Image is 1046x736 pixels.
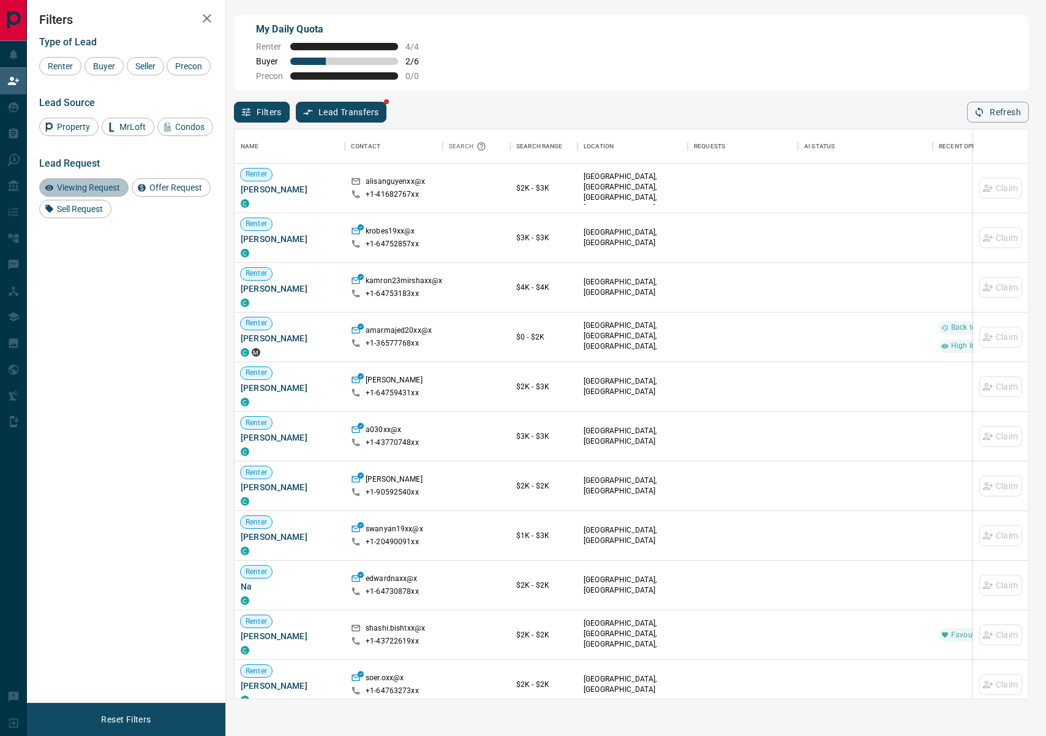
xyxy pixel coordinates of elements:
span: Renter [241,219,272,229]
div: Precon [167,57,211,75]
div: condos.ca [241,497,249,506]
span: Sell Request [53,204,107,214]
div: Location [584,129,614,164]
span: High Interest [946,341,999,351]
div: Search Range [516,129,563,164]
p: [GEOGRAPHIC_DATA], [GEOGRAPHIC_DATA] [584,376,682,397]
p: edwardnaxx@x [366,574,418,586]
div: Renter [39,57,81,75]
div: Offer Request [132,178,211,197]
span: Renter [241,368,272,378]
span: Condos [171,122,209,132]
p: $2K - $3K [516,381,571,392]
p: swanyan19xx@x [366,524,423,537]
div: condos.ca [241,298,249,307]
p: $3K - $3K [516,431,571,442]
p: $0 - $2K [516,332,571,343]
p: [GEOGRAPHIC_DATA], [GEOGRAPHIC_DATA], [GEOGRAPHIC_DATA], [GEOGRAPHIC_DATA] [584,172,682,214]
p: $2K - $3K [516,183,571,194]
p: +1- 43770748xx [366,438,419,448]
p: +1- 43722619xx [366,636,419,647]
p: +1- 36577768xx [366,338,419,349]
p: [GEOGRAPHIC_DATA], [GEOGRAPHIC_DATA] [584,426,682,447]
div: Condos [157,118,213,136]
p: kamron23mirshaxx@x [366,276,442,289]
span: Renter [43,61,77,71]
p: +1- 64752857xx [366,239,419,249]
p: +1- 64759431xx [366,388,419,398]
div: condos.ca [241,249,249,257]
p: krobes19xx@x [366,226,415,239]
span: Renter [241,418,272,428]
div: AI Status [798,129,933,164]
div: Seller [127,57,164,75]
p: +1- 64730878xx [366,586,419,597]
span: Renter [256,42,283,51]
span: Offer Request [145,183,206,192]
p: $4K - $4K [516,282,571,293]
p: [GEOGRAPHIC_DATA], [GEOGRAPHIC_DATA], [GEOGRAPHIC_DATA], [GEOGRAPHIC_DATA] | [GEOGRAPHIC_DATA] [584,618,682,671]
p: +1- 90592540xx [366,487,419,498]
div: Sell Request [39,200,111,218]
span: Renter [241,468,272,478]
p: +1- 64753183xx [366,289,419,299]
div: Contact [351,129,380,164]
div: Search Range [510,129,578,164]
p: $2K - $2K [516,480,571,491]
span: Renter [241,517,272,528]
div: condos.ca [241,646,249,654]
span: Renter [241,169,272,180]
p: +1- 41682767xx [366,189,419,200]
span: [PERSON_NAME] [241,283,339,295]
div: condos.ca [241,199,249,208]
span: Renter [241,616,272,627]
span: 0 / 0 [405,71,432,81]
span: Type of Lead [39,36,97,48]
div: condos.ca [241,398,249,406]
div: Location [578,129,688,164]
p: [GEOGRAPHIC_DATA], [GEOGRAPHIC_DATA] [584,277,682,298]
div: mrloft.ca [252,348,260,357]
div: condos.ca [241,447,249,456]
p: [GEOGRAPHIC_DATA], [GEOGRAPHIC_DATA], [GEOGRAPHIC_DATA], [GEOGRAPHIC_DATA] [584,321,682,363]
div: condos.ca [241,696,249,704]
p: $3K - $3K [516,232,571,243]
div: Viewing Request [39,178,129,197]
span: [PERSON_NAME] [241,233,339,245]
span: [PERSON_NAME] [241,630,339,642]
span: 4 / 4 [405,42,432,51]
div: condos.ca [241,547,249,555]
span: Precon [171,61,206,71]
button: Refresh [967,102,1029,123]
div: condos.ca [241,348,249,357]
p: amarmajed20xx@x [366,325,432,338]
p: a030xx@x [366,425,401,438]
span: [PERSON_NAME] [241,680,339,692]
span: Precon [256,71,283,81]
p: My Daily Quota [256,22,432,37]
p: $1K - $3K [516,530,571,541]
div: Requests [688,129,798,164]
span: 2 / 6 [405,56,432,66]
span: Back to Site [946,322,996,333]
span: Renter [241,567,272,577]
p: soer.oxx@x [366,673,404,686]
span: Favourite [946,630,988,640]
span: Na [241,580,339,593]
span: Renter [241,268,272,279]
p: [GEOGRAPHIC_DATA], [GEOGRAPHIC_DATA] [584,227,682,248]
p: $2K - $2K [516,629,571,640]
p: alisanguyenxx@x [366,176,425,189]
p: +1- 64763273xx [366,686,419,696]
span: Buyer [89,61,119,71]
span: Buyer [256,56,283,66]
p: shashi.bishtxx@x [366,623,425,636]
div: Search [449,129,489,164]
h2: Filters [39,12,213,27]
button: Reset Filters [93,709,159,730]
span: [PERSON_NAME] [241,481,339,493]
div: Name [235,129,345,164]
div: Name [241,129,259,164]
span: Lead Source [39,97,95,108]
span: Property [53,122,94,132]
